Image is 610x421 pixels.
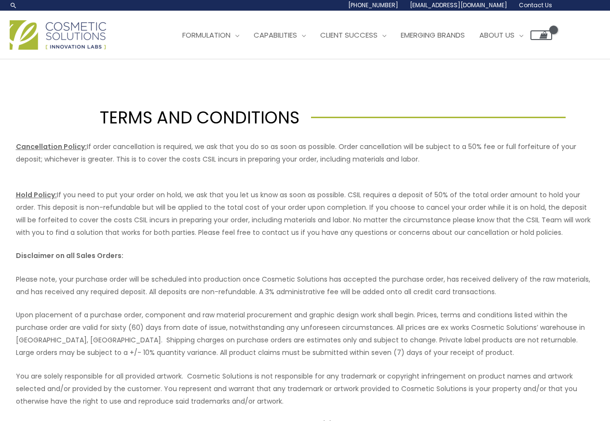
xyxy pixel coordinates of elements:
strong: Disclaimer on all Sales Orders: [16,251,123,260]
span: Emerging Brands [401,30,465,40]
a: About Us [472,21,530,50]
a: Search icon link [10,1,17,9]
p: Please note, your purchase order will be scheduled into production once Cosmetic Solutions has ac... [16,273,595,298]
a: Formulation [175,21,246,50]
span: [EMAIL_ADDRESS][DOMAIN_NAME] [410,1,507,9]
span: Formulation [182,30,230,40]
p: If you need to put your order on hold, we ask that you let us know as soon as possible. CSIL requ... [16,176,595,239]
span: Capabilities [254,30,297,40]
span: Client Success [320,30,378,40]
span: About Us [479,30,515,40]
h1: TERMS AND CONDITIONS [44,106,299,129]
span: Contact Us [519,1,552,9]
u: Hold Policy: [16,190,57,200]
p: Upon placement of a purchase order, component and raw material procurement and graphic design wor... [16,309,595,359]
a: View Shopping Cart, empty [530,30,552,40]
p: If order cancellation is required, we ask that you do so as soon as possible. Order cancellation ... [16,140,595,165]
span: [PHONE_NUMBER] [348,1,398,9]
a: Emerging Brands [393,21,472,50]
u: Cancellation Policy: [16,142,87,151]
p: You are solely responsible for all provided artwork. Cosmetic Solutions is not responsible for an... [16,370,595,407]
a: Client Success [313,21,393,50]
a: Capabilities [246,21,313,50]
img: Cosmetic Solutions Logo [10,20,106,50]
nav: Site Navigation [168,21,552,50]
